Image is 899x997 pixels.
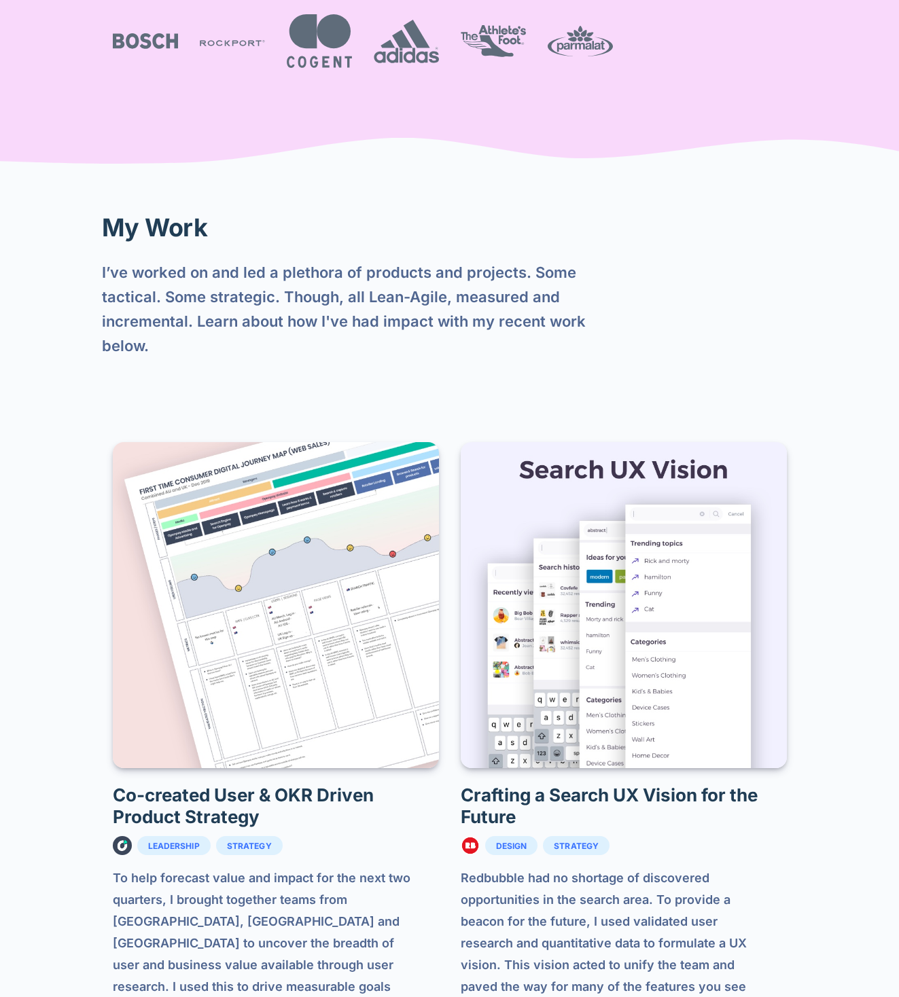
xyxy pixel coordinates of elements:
[113,33,178,48] img: Bosch
[461,836,480,855] img: Company - Redbubble
[113,442,439,768] img: Case Study teaser image
[496,841,527,851] div: Design
[102,211,713,244] h1: My Work
[374,20,439,63] img: Adidas
[102,260,624,358] p: I’ve worked on and led a plethora of products and projects. Some tactical. Some strategic. Though...
[200,40,265,46] img: Rockport
[548,26,613,56] img: Parmalat
[148,841,200,851] div: Leadership
[113,784,439,828] h2: Co-created User & OKR Driven Product Strategy
[227,841,272,851] div: Strategy
[113,836,132,855] img: Company - Openpay
[461,784,787,828] h2: Crafting a Search UX Vision for the Future
[461,442,787,768] img: Case Study Teaser Image
[461,25,526,57] img: The Athlete's Foot
[287,14,352,68] img: Cogent
[554,841,599,851] div: Strategy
